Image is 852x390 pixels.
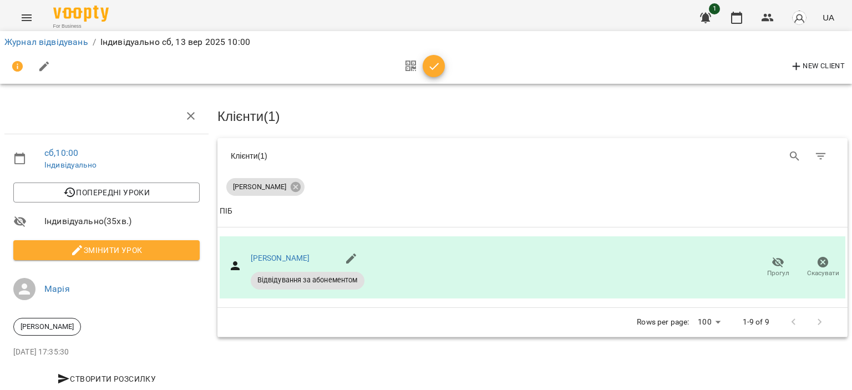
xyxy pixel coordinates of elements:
[4,36,848,49] nav: breadcrumb
[18,372,195,386] span: Створити розсилку
[693,314,724,330] div: 100
[800,252,845,283] button: Скасувати
[44,160,97,169] a: Індивідуально
[787,58,848,75] button: New Client
[13,347,200,358] p: [DATE] 17:35:30
[220,205,845,218] span: ПІБ
[4,37,88,47] a: Журнал відвідувань
[767,269,789,278] span: Прогул
[792,10,807,26] img: avatar_s.png
[44,215,200,228] span: Індивідуально ( 35 хв. )
[22,244,191,257] span: Змінити урок
[220,205,232,218] div: ПІБ
[13,240,200,260] button: Змінити урок
[44,148,78,158] a: сб , 10:00
[251,275,364,285] span: Відвідування за абонементом
[231,150,524,161] div: Клієнти ( 1 )
[217,138,848,174] div: Table Toolbar
[93,36,96,49] li: /
[53,6,109,22] img: Voopty Logo
[53,23,109,30] span: For Business
[220,205,232,218] div: Sort
[22,186,191,199] span: Попередні уроки
[13,4,40,31] button: Menu
[755,252,800,283] button: Прогул
[743,317,769,328] p: 1-9 of 9
[14,322,80,332] span: [PERSON_NAME]
[637,317,689,328] p: Rows per page:
[217,109,848,124] h3: Клієнти ( 1 )
[808,143,834,170] button: Фільтр
[226,182,293,192] span: [PERSON_NAME]
[782,143,808,170] button: Search
[807,269,839,278] span: Скасувати
[818,7,839,28] button: UA
[13,318,81,336] div: [PERSON_NAME]
[823,12,834,23] span: UA
[44,283,70,294] a: Марія
[13,369,200,389] button: Створити розсилку
[790,60,845,73] span: New Client
[251,254,310,262] a: [PERSON_NAME]
[13,183,200,202] button: Попередні уроки
[226,178,305,196] div: [PERSON_NAME]
[709,3,720,14] span: 1
[100,36,250,49] p: Індивідуально сб, 13 вер 2025 10:00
